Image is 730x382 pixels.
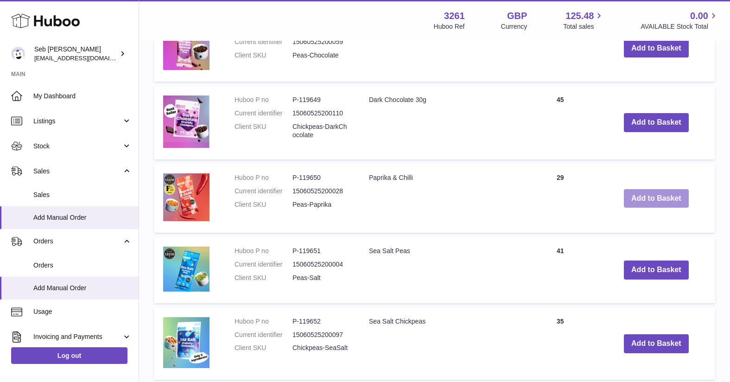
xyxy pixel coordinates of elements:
dd: 15060525200097 [292,331,350,339]
strong: 3261 [444,10,465,22]
dt: Current identifier [235,331,292,339]
dd: 15060525200028 [292,187,350,196]
dt: Client SKU [235,51,292,60]
dt: Huboo P no [235,95,292,104]
button: Add to Basket [624,261,689,280]
dd: P-119652 [292,317,350,326]
td: 29 [523,164,597,233]
dt: Huboo P no [235,317,292,326]
td: 41 [523,237,597,303]
span: Total sales [563,22,604,31]
a: 125.48 Total sales [563,10,604,31]
dt: Huboo P no [235,247,292,255]
td: Paprika & Chilli [360,164,523,233]
button: Add to Basket [624,113,689,132]
span: Orders [33,261,132,270]
img: ecom@bravefoods.co.uk [11,47,25,61]
span: Add Manual Order [33,213,132,222]
dd: P-119651 [292,247,350,255]
span: 125.48 [565,10,594,22]
a: 0.00 AVAILABLE Stock Total [641,10,719,31]
span: Sales [33,167,122,176]
dt: Current identifier [235,260,292,269]
dd: 15060525200110 [292,109,350,118]
img: Dark Chocolate 30g [163,95,209,148]
dt: Client SKU [235,122,292,140]
span: Invoicing and Payments [33,332,122,341]
span: Add Manual Order [33,284,132,293]
dt: Current identifier [235,187,292,196]
dd: Peas-Chocolate [292,51,350,60]
img: Paprika & Chilli [163,173,209,221]
dt: Huboo P no [235,173,292,182]
dd: Chickpeas-DarkChocolate [292,122,350,140]
dd: Peas-Paprika [292,200,350,209]
dt: Client SKU [235,274,292,282]
a: Log out [11,347,127,364]
td: 41 [523,15,597,82]
td: Chocolate & Salted Caramel [360,15,523,82]
span: Stock [33,142,122,151]
dt: Current identifier [235,109,292,118]
span: AVAILABLE Stock Total [641,22,719,31]
dd: P-119649 [292,95,350,104]
dd: 15060525200059 [292,38,350,46]
span: 0.00 [690,10,708,22]
dd: P-119650 [292,173,350,182]
span: Usage [33,307,132,316]
dd: 15060525200004 [292,260,350,269]
dt: Current identifier [235,38,292,46]
dt: Client SKU [235,200,292,209]
td: Dark Chocolate 30g [360,86,523,159]
td: Sea Salt Peas [360,237,523,303]
button: Add to Basket [624,334,689,353]
div: Huboo Ref [434,22,465,31]
img: Sea Salt Chickpeas [163,317,209,369]
span: Listings [33,117,122,126]
button: Add to Basket [624,39,689,58]
span: My Dashboard [33,92,132,101]
strong: GBP [507,10,527,22]
td: 45 [523,86,597,159]
td: 35 [523,308,597,380]
dd: Chickpeas-SeaSalt [292,344,350,352]
img: Sea Salt Peas [163,247,209,292]
button: Add to Basket [624,189,689,208]
span: [EMAIL_ADDRESS][DOMAIN_NAME] [34,54,136,62]
img: Chocolate & Salted Caramel [163,24,209,70]
dd: Peas-Salt [292,274,350,282]
td: Sea Salt Chickpeas [360,308,523,380]
dt: Client SKU [235,344,292,352]
span: Orders [33,237,122,246]
div: Currency [501,22,527,31]
span: Sales [33,191,132,199]
div: Seb [PERSON_NAME] [34,45,118,63]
